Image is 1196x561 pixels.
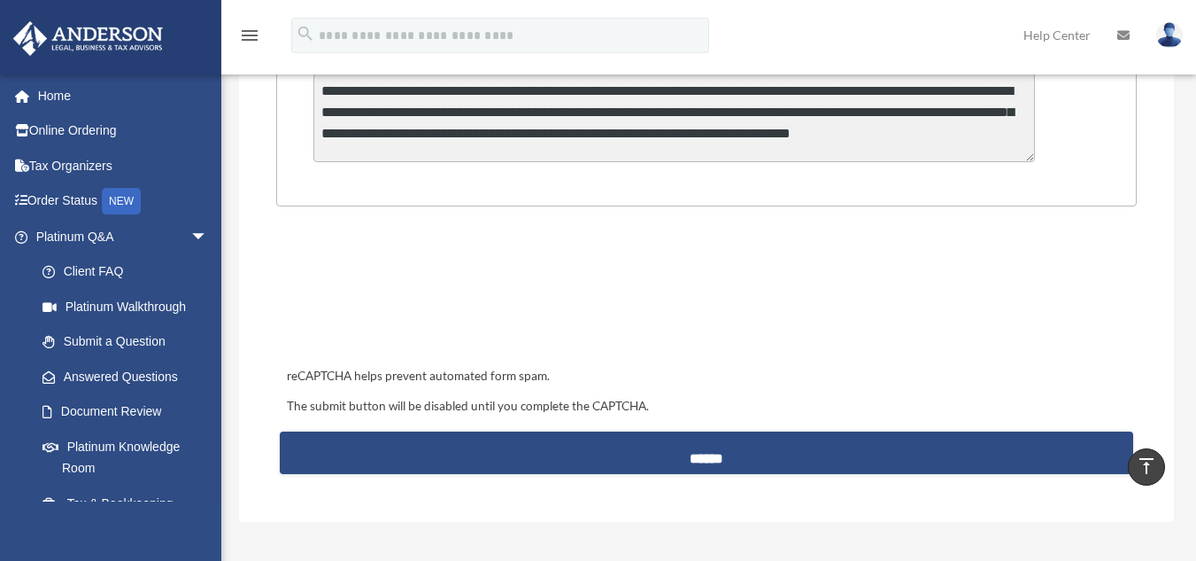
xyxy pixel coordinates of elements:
iframe: reCAPTCHA [282,261,551,331]
span: arrow_drop_down [190,219,226,255]
a: Answered Questions [25,359,235,394]
a: Platinum Walkthrough [25,289,235,324]
a: Client FAQ [25,254,235,290]
i: vertical_align_top [1136,456,1157,477]
a: Order StatusNEW [12,183,235,220]
img: User Pic [1156,22,1183,48]
a: Home [12,78,235,113]
a: Online Ordering [12,113,235,149]
i: menu [239,25,260,46]
a: Submit a Question [25,324,226,360]
img: Anderson Advisors Platinum Portal [8,21,168,56]
a: menu [239,31,260,46]
i: search [296,24,315,43]
div: The submit button will be disabled until you complete the CAPTCHA. [280,396,1133,417]
a: vertical_align_top [1128,448,1165,486]
a: Platinum Knowledge Room [25,429,235,486]
a: Platinum Q&Aarrow_drop_down [12,219,235,254]
a: Document Review [25,394,235,430]
div: reCAPTCHA helps prevent automated form spam. [280,366,1133,387]
a: Tax Organizers [12,148,235,183]
div: NEW [102,188,141,214]
a: Tax & Bookkeeping Packages [25,486,235,542]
